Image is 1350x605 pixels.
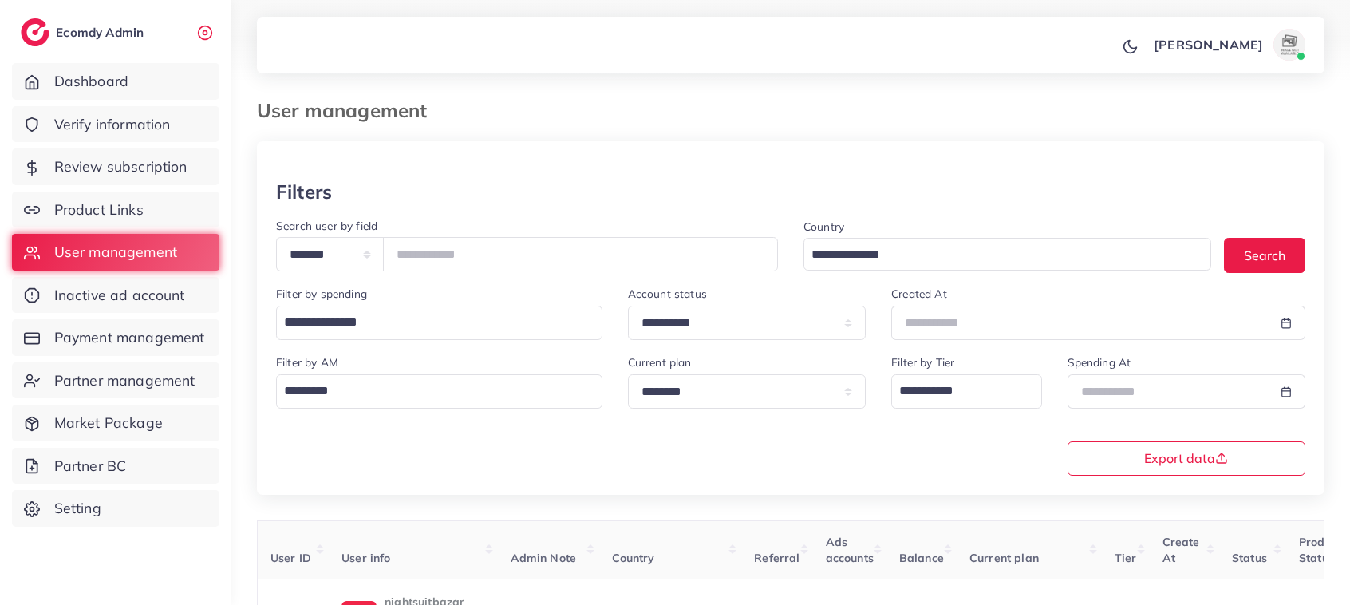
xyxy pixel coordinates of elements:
label: Country [803,219,844,235]
span: Product Links [54,200,144,220]
a: Product Links [12,192,219,228]
img: avatar [1273,29,1305,61]
span: Referral [754,551,799,565]
span: User management [54,242,177,263]
img: logo [21,18,49,46]
a: Verify information [12,106,219,143]
h3: Filters [276,180,332,204]
input: Search for option [278,378,582,405]
input: Search for option [894,378,1020,405]
p: [PERSON_NAME] [1154,35,1263,54]
label: Created At [891,286,947,302]
h2: Ecomdy Admin [56,25,148,40]
span: Inactive ad account [54,285,185,306]
span: Status [1232,551,1267,565]
span: Verify information [54,114,171,135]
span: Market Package [54,413,163,433]
a: Inactive ad account [12,277,219,314]
span: Product Status [1299,535,1341,565]
a: Review subscription [12,148,219,185]
span: User ID [270,551,311,565]
div: Search for option [276,306,602,340]
input: Search for option [278,309,582,336]
label: Filter by Tier [891,354,954,370]
span: User info [341,551,390,565]
label: Search user by field [276,218,377,234]
span: Review subscription [54,156,187,177]
label: Filter by AM [276,354,338,370]
a: Payment management [12,319,219,356]
a: logoEcomdy Admin [21,18,148,46]
a: Partner BC [12,448,219,484]
span: Partner BC [54,456,127,476]
button: Search [1224,238,1305,272]
div: Search for option [276,374,602,409]
button: Export data [1068,441,1306,476]
span: Create At [1162,535,1200,565]
span: Ads accounts [826,535,874,565]
label: Spending At [1068,354,1131,370]
a: User management [12,234,219,271]
div: Search for option [891,374,1041,409]
span: Tier [1115,551,1137,565]
span: Current plan [969,551,1039,565]
label: Account status [628,286,707,302]
h3: User management [257,99,440,122]
input: Search for option [806,243,1190,267]
span: Balance [899,551,944,565]
a: Partner management [12,362,219,399]
a: [PERSON_NAME]avatar [1145,29,1312,61]
span: Setting [54,498,101,519]
label: Current plan [628,354,692,370]
span: Dashboard [54,71,128,92]
span: Payment management [54,327,205,348]
div: Search for option [803,238,1211,271]
a: Market Package [12,405,219,441]
span: Export data [1144,452,1228,465]
a: Setting [12,490,219,527]
span: Admin Note [511,551,577,565]
a: Dashboard [12,63,219,100]
span: Country [612,551,655,565]
label: Filter by spending [276,286,367,302]
span: Partner management [54,370,195,391]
